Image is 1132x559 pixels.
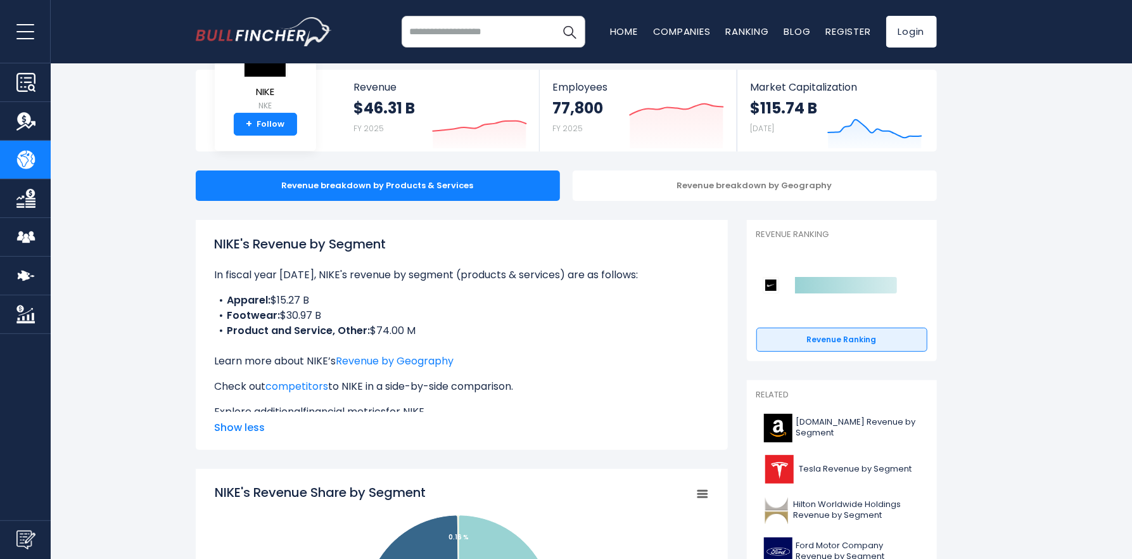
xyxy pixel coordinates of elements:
[793,499,919,521] span: Hilton Worldwide Holdings Revenue by Segment
[196,17,332,46] a: Go to homepage
[215,267,709,283] p: In fiscal year [DATE], NIKE's revenue by segment (products & services) are as follows:
[354,123,385,134] small: FY 2025
[341,70,540,151] a: Revenue $46.31 B FY 2025
[750,81,922,93] span: Market Capitalization
[354,98,416,118] strong: $46.31 B
[726,25,769,38] a: Ranking
[227,323,371,338] b: Product and Service, Other:
[552,98,603,118] strong: 77,800
[763,277,779,293] img: NIKE competitors logo
[243,34,288,113] a: NIKE NKE
[246,119,252,130] strong: +
[354,81,527,93] span: Revenue
[610,25,638,38] a: Home
[756,452,927,487] a: Tesla Revenue by Segment
[243,87,288,98] span: NIKE
[573,170,937,201] div: Revenue breakdown by Geography
[764,496,790,525] img: HLT logo
[796,417,920,439] span: [DOMAIN_NAME] Revenue by Segment
[756,229,927,240] p: Revenue Ranking
[750,98,817,118] strong: $115.74 B
[784,25,811,38] a: Blog
[215,235,709,254] h1: NIKE's Revenue by Segment
[756,328,927,352] a: Revenue Ranking
[215,484,426,501] tspan: NIKE's Revenue Share by Segment
[653,25,711,38] a: Companies
[215,404,709,420] p: Explore additional for NIKE.
[826,25,871,38] a: Register
[336,354,454,368] a: Revenue by Geography
[540,70,737,151] a: Employees 77,800 FY 2025
[764,455,796,484] img: TSLA logo
[215,379,709,394] p: Check out to NIKE in a side-by-side comparison.
[266,379,329,394] a: competitors
[750,123,774,134] small: [DATE]
[554,16,585,48] button: Search
[448,532,469,542] tspan: 0.16 %
[552,81,724,93] span: Employees
[243,100,288,112] small: NKE
[799,464,912,475] span: Tesla Revenue by Segment
[737,70,935,151] a: Market Capitalization $115.74 B [DATE]
[756,390,927,401] p: Related
[227,308,281,323] b: Footwear:
[215,420,709,435] span: Show less
[215,354,709,369] p: Learn more about NIKE’s
[234,113,297,136] a: +Follow
[886,16,937,48] a: Login
[756,493,927,528] a: Hilton Worldwide Holdings Revenue by Segment
[303,404,386,419] a: financial metrics
[764,414,792,442] img: AMZN logo
[215,323,709,338] li: $74.00 M
[196,17,332,46] img: bullfincher logo
[215,308,709,323] li: $30.97 B
[756,411,927,446] a: [DOMAIN_NAME] Revenue by Segment
[215,293,709,308] li: $15.27 B
[552,123,583,134] small: FY 2025
[196,170,560,201] div: Revenue breakdown by Products & Services
[227,293,271,307] b: Apparel:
